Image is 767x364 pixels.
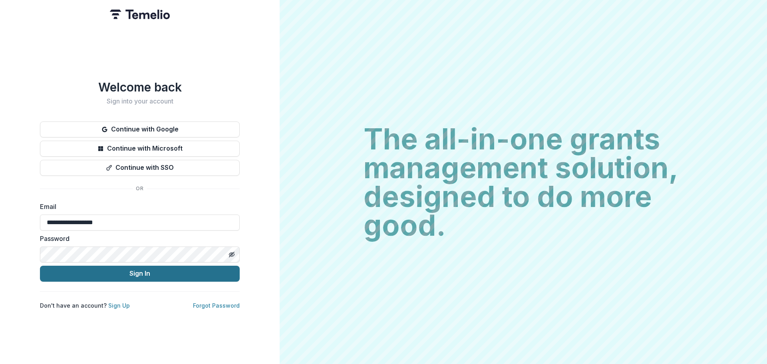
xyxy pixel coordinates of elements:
p: Don't have an account? [40,301,130,310]
button: Continue with Google [40,121,240,137]
img: Temelio [110,10,170,19]
button: Sign In [40,266,240,282]
button: Toggle password visibility [225,248,238,261]
label: Email [40,202,235,211]
a: Forgot Password [193,302,240,309]
h1: Welcome back [40,80,240,94]
a: Sign Up [108,302,130,309]
label: Password [40,234,235,243]
button: Continue with Microsoft [40,141,240,157]
button: Continue with SSO [40,160,240,176]
h2: Sign into your account [40,97,240,105]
